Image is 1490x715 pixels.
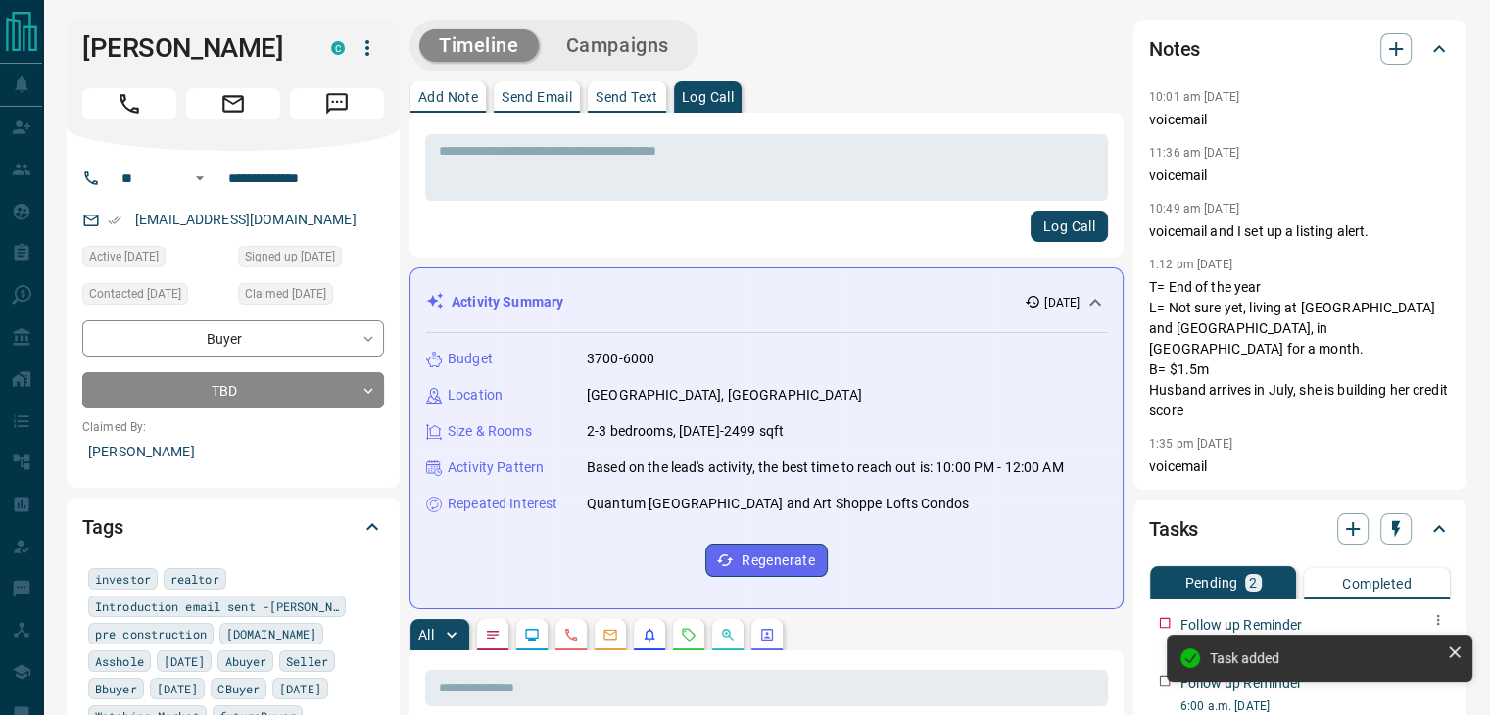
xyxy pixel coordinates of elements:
h2: Tasks [1149,513,1198,545]
svg: Agent Actions [759,627,775,643]
p: Send Text [596,90,658,104]
p: [GEOGRAPHIC_DATA], [GEOGRAPHIC_DATA] [587,385,862,405]
span: [DOMAIN_NAME] [226,624,316,643]
div: Buyer [82,320,384,357]
p: 10:49 am [DATE] [1149,202,1239,215]
div: Activity Summary[DATE] [426,284,1107,320]
p: voicemail [1149,166,1451,186]
span: Bbuyer [95,679,137,698]
span: Asshole [95,651,144,671]
div: Task added [1210,650,1439,666]
span: CBuyer [217,679,260,698]
div: Wed Jan 29 2025 [238,283,384,310]
p: 10:01 am [DATE] [1149,90,1239,104]
p: Repeated Interest [448,494,557,514]
p: Budget [448,349,493,369]
svg: Requests [681,627,697,643]
p: Claimed By: [82,418,384,436]
p: Completed [1342,577,1412,591]
p: 2 [1249,576,1257,590]
div: TBD [82,372,384,408]
div: Wed Jan 29 2025 [238,246,384,273]
p: 6:00 a.m. [DATE] [1180,697,1451,715]
a: [EMAIL_ADDRESS][DOMAIN_NAME] [135,212,357,227]
span: Introduction email sent -[PERSON_NAME] [95,596,339,616]
p: All [418,628,434,642]
p: Activity Summary [452,292,563,312]
p: Activity Pattern [448,457,544,478]
span: [DATE] [157,679,199,698]
p: Quantum [GEOGRAPHIC_DATA] and Art Shoppe Lofts Condos [587,494,969,514]
span: Claimed [DATE] [245,284,326,304]
p: 2-3 bedrooms, [DATE]-2499 sqft [587,421,784,442]
svg: Lead Browsing Activity [524,627,540,643]
div: Tasks [1149,505,1451,552]
p: Add Note [418,90,478,104]
span: Signed up [DATE] [245,247,335,266]
h2: Notes [1149,33,1200,65]
p: Follow up Reminder [1180,615,1302,636]
p: T= End of the year L= Not sure yet, living at [GEOGRAPHIC_DATA] and [GEOGRAPHIC_DATA], in [GEOGRA... [1149,277,1451,421]
p: 3700-6000 [587,349,654,369]
p: voicemail [1149,456,1451,477]
p: Based on the lead's activity, the best time to reach out is: 10:00 PM - 12:00 AM [587,457,1064,478]
h1: [PERSON_NAME] [82,32,302,64]
p: Log Call [682,90,734,104]
span: Contacted [DATE] [89,284,181,304]
p: Send Email [502,90,572,104]
span: Call [82,88,176,119]
p: [PERSON_NAME] [82,436,384,468]
p: voicemail and I set up a listing alert. [1149,221,1451,242]
svg: Emails [602,627,618,643]
span: Email [186,88,280,119]
p: 1:35 pm [DATE] [1149,437,1232,451]
p: Pending [1184,576,1237,590]
p: Location [448,385,503,405]
span: realtor [170,569,219,589]
p: 11:36 am [DATE] [1149,146,1239,160]
p: 1:12 pm [DATE] [1149,258,1232,271]
span: Active [DATE] [89,247,159,266]
svg: Calls [563,627,579,643]
span: [DATE] [279,679,321,698]
svg: Email Verified [108,214,121,227]
button: Open [188,167,212,190]
span: Message [290,88,384,119]
svg: Notes [485,627,501,643]
button: Campaigns [547,29,689,62]
div: Tags [82,503,384,550]
h2: Tags [82,511,122,543]
span: pre construction [95,624,207,643]
div: Notes [1149,25,1451,72]
div: Fri May 23 2025 [82,246,228,273]
span: Abuyer [224,651,266,671]
p: [DATE] [1044,294,1080,311]
svg: Opportunities [720,627,736,643]
button: Regenerate [705,544,828,577]
span: investor [95,569,151,589]
div: Fri Aug 01 2025 [82,283,228,310]
span: [DATE] [164,651,206,671]
span: Seller [286,651,328,671]
svg: Listing Alerts [642,627,657,643]
div: condos.ca [331,41,345,55]
p: Size & Rooms [448,421,532,442]
button: Timeline [419,29,539,62]
p: voicemail [1149,110,1451,130]
button: Log Call [1031,211,1108,242]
